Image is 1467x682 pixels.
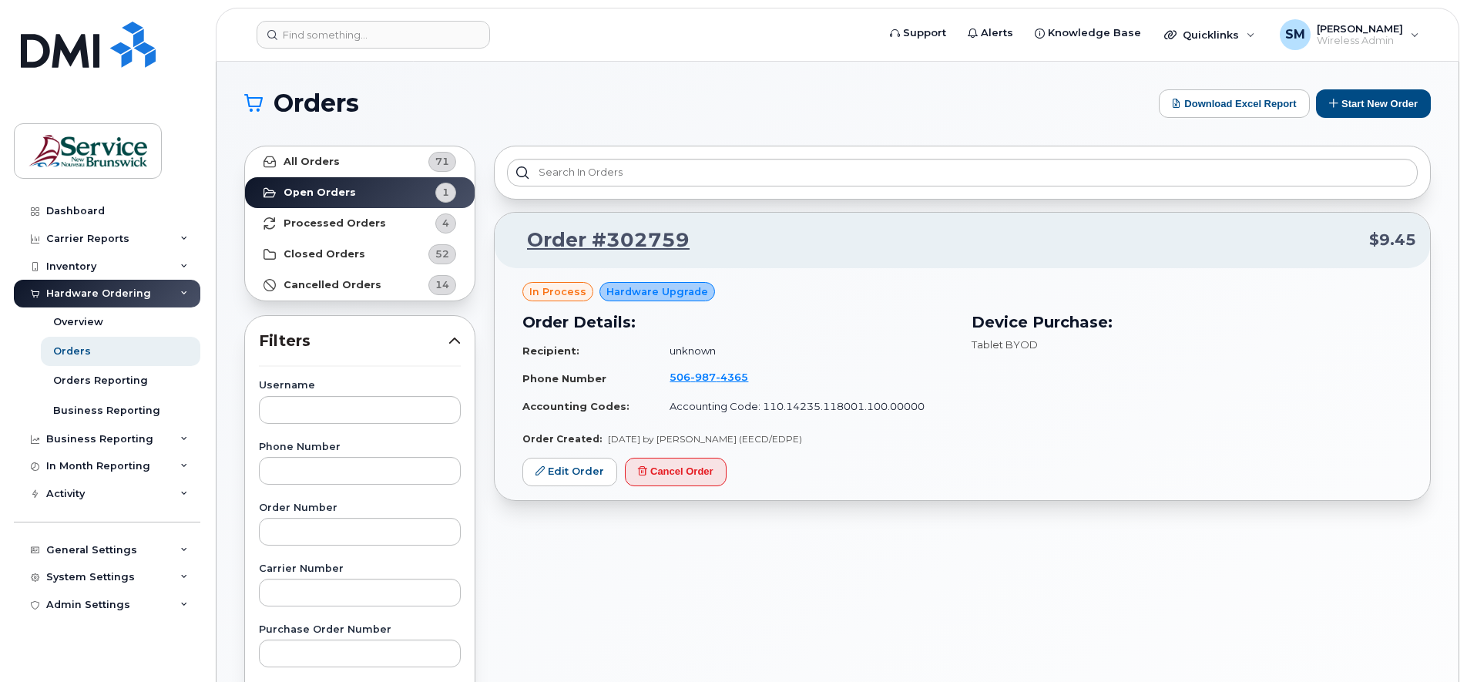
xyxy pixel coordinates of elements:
[522,311,953,334] h3: Order Details:
[435,247,449,261] span: 52
[435,154,449,169] span: 71
[245,177,475,208] a: Open Orders1
[245,239,475,270] a: Closed Orders52
[522,433,602,445] strong: Order Created:
[284,186,356,199] strong: Open Orders
[259,330,448,352] span: Filters
[507,159,1418,186] input: Search in orders
[245,270,475,301] a: Cancelled Orders14
[522,344,579,357] strong: Recipient:
[625,458,727,486] button: Cancel Order
[509,227,690,254] a: Order #302759
[670,371,748,383] span: 506
[274,92,359,115] span: Orders
[608,433,802,445] span: [DATE] by [PERSON_NAME] (EECD/EDPE)
[259,442,461,452] label: Phone Number
[259,564,461,574] label: Carrier Number
[284,248,365,260] strong: Closed Orders
[284,217,386,230] strong: Processed Orders
[656,393,953,420] td: Accounting Code: 110.14235.118001.100.00000
[284,156,340,168] strong: All Orders
[690,371,716,383] span: 987
[1159,89,1310,118] button: Download Excel Report
[259,503,461,513] label: Order Number
[442,185,449,200] span: 1
[522,458,617,486] a: Edit Order
[529,284,586,299] span: in process
[606,284,708,299] span: Hardware Upgrade
[1369,229,1416,251] span: $9.45
[656,338,953,365] td: unknown
[442,216,449,230] span: 4
[522,372,606,385] strong: Phone Number
[435,277,449,292] span: 14
[716,371,748,383] span: 4365
[1316,89,1431,118] button: Start New Order
[972,338,1038,351] span: Tablet BYOD
[522,400,629,412] strong: Accounting Codes:
[670,371,767,383] a: 5069874365
[245,146,475,177] a: All Orders71
[259,625,461,635] label: Purchase Order Number
[245,208,475,239] a: Processed Orders4
[972,311,1402,334] h3: Device Purchase:
[259,381,461,391] label: Username
[284,279,381,291] strong: Cancelled Orders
